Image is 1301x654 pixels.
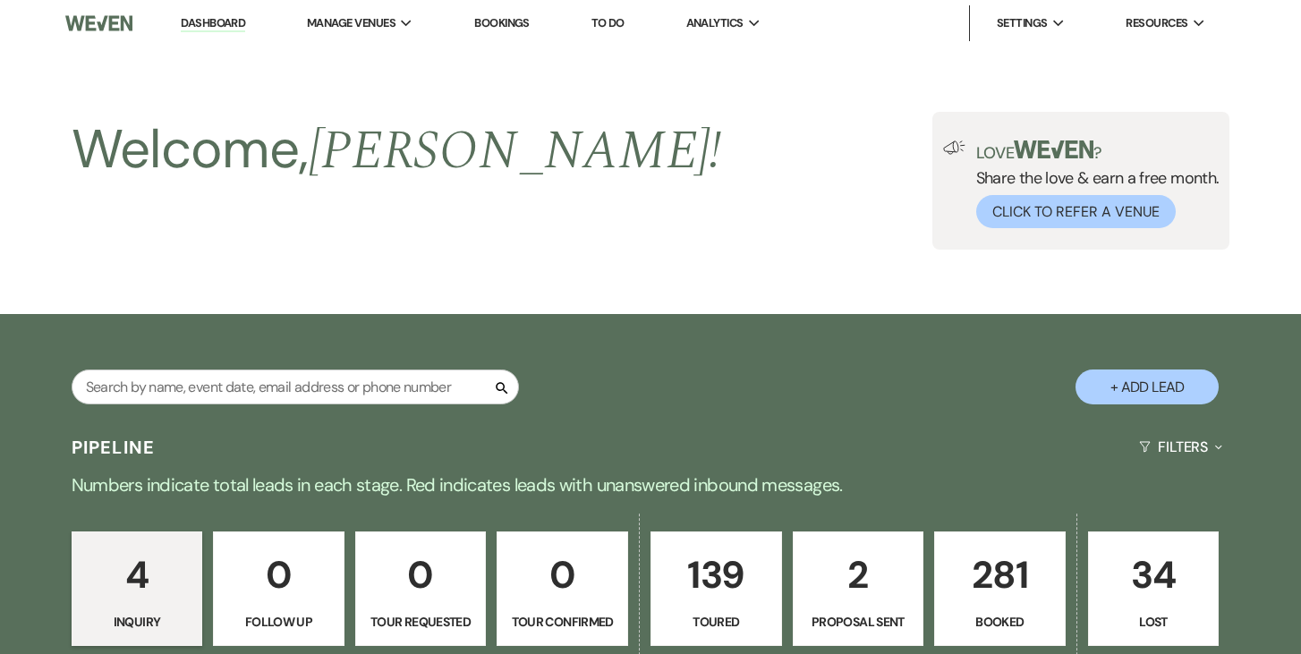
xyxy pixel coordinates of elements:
[934,531,1066,646] a: 281Booked
[72,112,722,189] h2: Welcome,
[976,140,1220,161] p: Love ?
[83,612,191,632] p: Inquiry
[943,140,965,155] img: loud-speaker-illustration.svg
[804,612,913,632] p: Proposal Sent
[1100,545,1208,605] p: 34
[497,531,628,646] a: 0Tour Confirmed
[367,612,475,632] p: Tour Requested
[1126,14,1187,32] span: Resources
[367,545,475,605] p: 0
[6,471,1295,499] p: Numbers indicate total leads in each stage. Red indicates leads with unanswered inbound messages.
[72,369,519,404] input: Search by name, event date, email address or phone number
[309,110,722,192] span: [PERSON_NAME] !
[225,612,333,632] p: Follow Up
[946,545,1054,605] p: 281
[650,531,782,646] a: 139Toured
[662,612,770,632] p: Toured
[65,4,132,42] img: Weven Logo
[355,531,487,646] a: 0Tour Requested
[307,14,395,32] span: Manage Venues
[72,531,203,646] a: 4Inquiry
[965,140,1220,228] div: Share the love & earn a free month.
[181,15,245,32] a: Dashboard
[213,531,344,646] a: 0Follow Up
[793,531,924,646] a: 2Proposal Sent
[1076,369,1219,404] button: + Add Lead
[662,545,770,605] p: 139
[72,435,156,460] h3: Pipeline
[686,14,744,32] span: Analytics
[946,612,1054,632] p: Booked
[1100,612,1208,632] p: Lost
[591,15,625,30] a: To Do
[1014,140,1093,158] img: weven-logo-green.svg
[508,545,616,605] p: 0
[1132,423,1229,471] button: Filters
[997,14,1048,32] span: Settings
[225,545,333,605] p: 0
[83,545,191,605] p: 4
[508,612,616,632] p: Tour Confirmed
[1088,531,1220,646] a: 34Lost
[976,195,1176,228] button: Click to Refer a Venue
[474,15,530,30] a: Bookings
[804,545,913,605] p: 2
